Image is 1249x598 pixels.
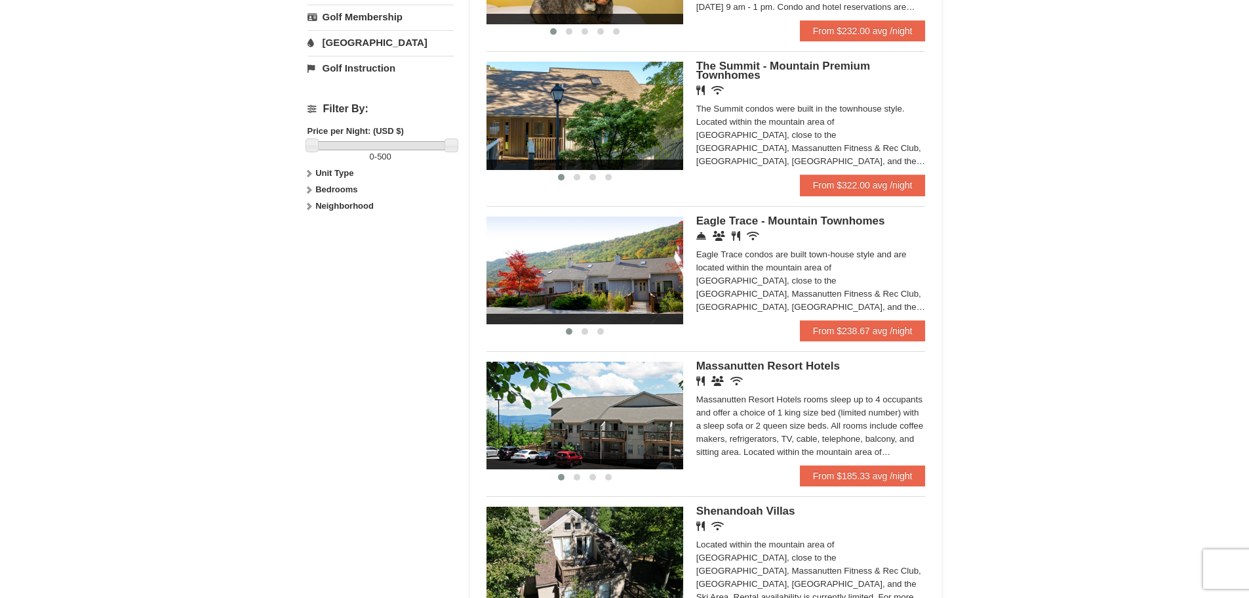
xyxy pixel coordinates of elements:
[800,465,926,486] a: From $185.33 avg /night
[800,175,926,196] a: From $322.00 avg /night
[696,360,840,372] span: Massanutten Resort Hotels
[732,231,740,241] i: Restaurant
[696,215,885,227] span: Eagle Trace - Mountain Townhomes
[711,521,724,531] i: Wireless Internet (free)
[696,521,705,531] i: Restaurant
[307,103,454,115] h4: Filter By:
[315,168,353,178] strong: Unit Type
[800,20,926,41] a: From $232.00 avg /night
[711,376,724,386] i: Banquet Facilities
[696,102,926,168] div: The Summit condos were built in the townhouse style. Located within the mountain area of [GEOGRAP...
[696,248,926,314] div: Eagle Trace condos are built town-house style and are located within the mountain area of [GEOGRA...
[711,85,724,95] i: Wireless Internet (free)
[307,56,454,80] a: Golf Instruction
[307,30,454,54] a: [GEOGRAPHIC_DATA]
[307,5,454,29] a: Golf Membership
[696,85,705,95] i: Restaurant
[307,126,404,136] strong: Price per Night: (USD $)
[377,152,391,161] span: 500
[696,60,870,81] span: The Summit - Mountain Premium Townhomes
[696,393,926,459] div: Massanutten Resort Hotels rooms sleep up to 4 occupants and offer a choice of 1 king size bed (li...
[696,505,795,517] span: Shenandoah Villas
[800,320,926,341] a: From $238.67 avg /night
[696,231,706,241] i: Concierge Desk
[696,376,705,386] i: Restaurant
[370,152,374,161] span: 0
[747,231,759,241] i: Wireless Internet (free)
[713,231,725,241] i: Conference Facilities
[307,150,454,163] label: -
[315,201,374,211] strong: Neighborhood
[730,376,743,386] i: Wireless Internet (free)
[315,184,357,194] strong: Bedrooms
